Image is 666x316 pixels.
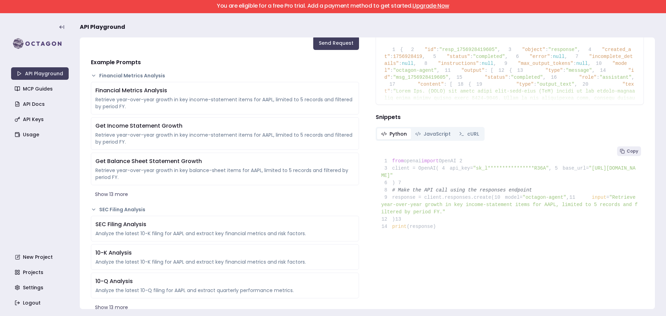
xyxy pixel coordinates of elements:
[404,158,421,164] span: openai
[440,67,456,74] span: 11
[390,68,393,73] span: :
[416,60,432,67] span: 8
[578,81,594,88] span: 20
[444,82,453,87] span: : [
[402,61,413,66] span: null
[479,61,481,66] span: :
[545,68,563,73] span: "type"
[518,61,573,66] span: "max_output_tokens"
[578,47,580,52] span: ,
[493,61,496,66] span: ,
[617,146,641,156] button: Copy
[467,130,479,137] span: cURL
[392,187,532,193] span: # Make the API call using the responses endpoint
[591,60,607,67] span: 10
[95,86,355,95] div: Financial Metrics Analysis
[493,67,509,74] span: 12
[91,58,359,67] h4: Example Prompts
[12,297,69,309] a: Logout
[449,75,451,80] span: ,
[11,37,69,51] img: logo-rect-yK7x_WSZ.svg
[95,258,355,265] div: Analyze the latest 10-K filing for AAPL and extract key financial metrics and risk factors.
[453,81,469,88] span: 18
[438,61,479,66] span: "instructions"
[569,194,580,201] span: 11
[95,167,355,181] div: Retrieve year-over-year growth in key balance-sheet items for AAPL, limited to 5 records and filt...
[95,287,355,294] div: Analyze the latest 10-Q filing for AAPL and extract quarterly performance metrics.
[579,75,597,80] span: "role"
[399,61,402,66] span: :
[422,54,425,59] span: ,
[381,216,392,223] span: 12
[12,83,69,95] a: MCP Guides
[439,165,450,172] span: 4
[425,53,441,60] span: 5
[534,82,537,87] span: :
[511,75,543,80] span: "completed"
[565,54,567,59] span: ,
[12,128,69,141] a: Usage
[393,54,422,59] span: 1756928419
[381,179,392,187] span: 6
[485,75,508,80] span: "status"
[6,3,660,9] h5: You are eligible for a free Pro trial. Add a payment method to get started.
[537,82,574,87] span: "output_text"
[566,68,592,73] span: "message"
[553,54,565,59] span: null
[12,281,69,294] a: Settings
[12,251,69,263] a: New Project
[545,47,548,52] span: :
[453,82,471,87] span: {
[381,165,439,171] span: client = OpenAI(
[599,75,631,80] span: "assistant"
[471,81,487,88] span: 19
[494,194,505,201] span: 10
[592,68,595,73] span: ,
[496,60,512,67] span: 9
[12,113,69,126] a: API Keys
[400,47,403,52] span: {
[413,61,416,66] span: ,
[505,54,508,59] span: ,
[548,47,578,52] span: "response"
[381,194,392,201] span: 9
[418,82,444,87] span: "content"
[606,195,609,200] span: =
[95,249,355,257] div: 10-K Analysis
[567,53,583,60] span: 7
[12,98,69,110] a: API Docs
[447,54,470,59] span: "status"
[461,68,485,73] span: "output"
[11,67,69,80] a: API Playground
[376,113,644,121] h4: Snippets
[543,75,546,80] span: ,
[421,158,439,164] span: import
[384,81,400,88] span: 17
[390,88,393,94] span: :
[381,157,392,165] span: 1
[412,2,449,10] a: Upgrade Now
[91,188,359,200] button: Show 13 more
[493,68,512,73] span: {
[95,122,355,130] div: Get Income Statement Growth
[485,68,493,73] span: : [
[390,54,393,59] span: :
[95,277,355,285] div: 10-Q Analysis
[80,23,125,31] span: API Playground
[595,67,611,74] span: 14
[470,54,473,59] span: :
[392,224,407,229] span: print
[549,165,552,171] span: ,
[522,195,566,200] span: "octagon-agent"
[437,68,439,73] span: ,
[436,47,439,52] span: :
[95,157,355,165] div: Get Balance Sheet Statement Growth
[439,47,497,52] span: "resp_1756928419605"
[381,187,392,194] span: 8
[395,216,406,223] span: 13
[381,216,395,222] span: )
[381,223,392,230] span: 14
[501,46,516,53] span: 3
[95,220,355,229] div: SEC Filing Analysis
[384,46,400,53] span: 1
